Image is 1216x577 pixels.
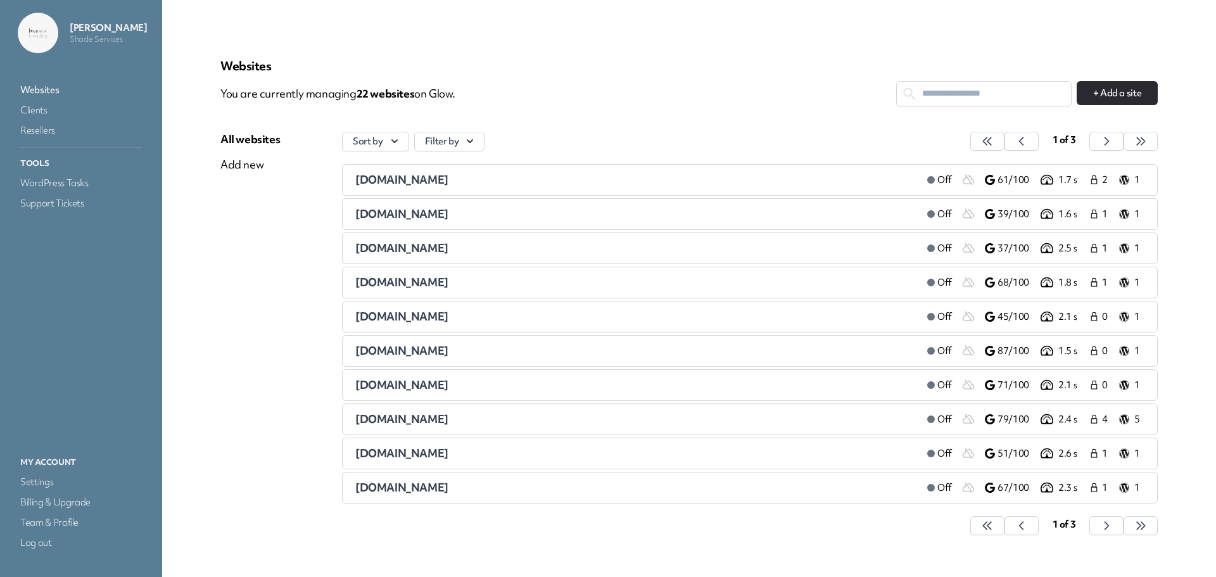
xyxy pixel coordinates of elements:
p: 37/100 [997,242,1038,255]
p: 45/100 [997,310,1038,324]
span: 0 [1102,345,1111,358]
p: 51/100 [997,447,1038,460]
span: Off [937,242,952,255]
a: 4 [1089,412,1114,427]
p: You are currently managing on Glow. [220,81,896,106]
a: Support Tickets [18,194,144,212]
a: Off [917,377,962,393]
p: 1 [1134,310,1144,324]
a: Settings [18,473,144,491]
p: 2.4 s [1058,413,1089,426]
a: Billing & Upgrade [18,493,144,511]
span: [DOMAIN_NAME] [355,172,448,187]
span: [DOMAIN_NAME] [355,480,448,495]
a: 0 [1089,343,1114,358]
span: 1 [1102,481,1111,495]
a: 1 [1089,275,1114,290]
a: [DOMAIN_NAME] [355,206,917,222]
p: 1 [1134,174,1144,187]
a: 87/100 1.5 s [985,343,1089,358]
a: [DOMAIN_NAME] [355,172,917,187]
p: 61/100 [997,174,1038,187]
p: 2.3 s [1058,481,1089,495]
a: 0 [1089,377,1114,393]
a: [DOMAIN_NAME] [355,309,917,324]
span: 1 [1102,208,1111,221]
div: Add new [220,157,280,172]
a: 61/100 1.7 s [985,172,1089,187]
a: Team & Profile [18,514,144,531]
a: Off [917,241,962,256]
span: Off [937,447,952,460]
a: 2 [1089,172,1114,187]
p: 1 [1134,481,1144,495]
a: Off [917,172,962,187]
p: 39/100 [997,208,1038,221]
a: [DOMAIN_NAME] [355,377,917,393]
a: [DOMAIN_NAME] [355,446,917,461]
p: 87/100 [997,345,1038,358]
span: [DOMAIN_NAME] [355,412,448,426]
p: Shade Services [70,34,147,44]
span: Off [937,276,952,289]
button: + Add a site [1077,81,1158,105]
a: [DOMAIN_NAME] [355,275,917,290]
a: 1 [1119,206,1144,222]
button: Filter by [414,132,485,151]
a: 1 [1089,480,1114,495]
a: 37/100 2.5 s [985,241,1089,256]
span: [DOMAIN_NAME] [355,206,448,221]
p: 5 [1134,413,1144,426]
a: 1 [1119,241,1144,256]
p: 2.1 s [1058,310,1089,324]
a: 5 [1119,412,1144,427]
span: 1 [1102,447,1111,460]
a: 1 [1119,377,1144,393]
a: 1 [1119,480,1144,495]
a: Resellers [18,122,144,139]
a: [DOMAIN_NAME] [355,480,917,495]
a: Log out [18,534,144,552]
span: Off [937,345,952,358]
span: 0 [1102,310,1111,324]
span: s [410,86,415,101]
p: 1 [1134,345,1144,358]
span: Off [937,174,952,187]
a: 1 [1119,172,1144,187]
p: My Account [18,454,144,471]
span: Off [937,481,952,495]
span: Off [937,310,952,324]
p: 1 [1134,208,1144,221]
a: Clients [18,101,144,119]
a: 1 [1089,241,1114,256]
p: 1.8 s [1058,276,1089,289]
a: 51/100 2.6 s [985,446,1089,461]
span: [DOMAIN_NAME] [355,241,448,255]
a: 1 [1119,309,1144,324]
a: Off [917,275,962,290]
p: 79/100 [997,413,1038,426]
a: 1 [1119,446,1144,461]
a: 45/100 2.1 s [985,309,1089,324]
span: 4 [1102,413,1111,426]
span: [DOMAIN_NAME] [355,275,448,289]
a: 1 [1119,343,1144,358]
a: 71/100 2.1 s [985,377,1089,393]
span: [DOMAIN_NAME] [355,377,448,392]
p: 1.6 s [1058,208,1089,221]
span: 2 [1102,174,1111,187]
a: [DOMAIN_NAME] [355,412,917,427]
span: Off [937,379,952,392]
p: [PERSON_NAME] [70,22,147,34]
p: 68/100 [997,276,1038,289]
span: Off [937,208,952,221]
p: 2.1 s [1058,379,1089,392]
div: All websites [220,132,280,147]
a: WordPress Tasks [18,174,144,192]
a: Off [917,446,962,461]
p: Websites [220,58,1158,73]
